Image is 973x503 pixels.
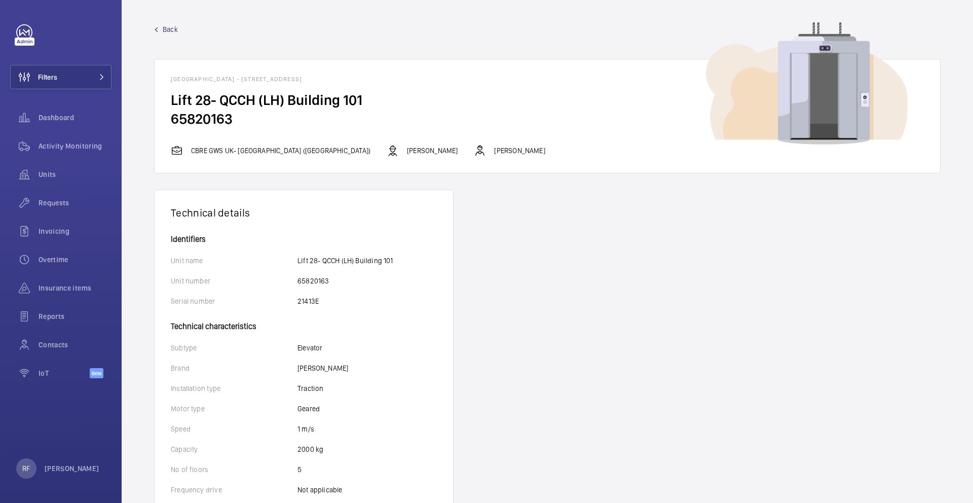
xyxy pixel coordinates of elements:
[297,343,322,353] p: Elevator
[297,383,323,393] p: Traction
[171,296,297,306] p: Serial number
[39,226,111,236] span: Invoicing
[494,146,545,156] p: [PERSON_NAME]
[22,463,30,474] p: RF
[39,113,111,123] span: Dashboard
[39,311,111,321] span: Reports
[45,463,99,474] p: [PERSON_NAME]
[191,146,370,156] p: CBRE GWS UK- [GEOGRAPHIC_DATA] ([GEOGRAPHIC_DATA])
[171,424,297,434] p: Speed
[297,256,393,266] p: Lift 28- QCCH (LH) Building 101
[171,276,297,286] p: Unit number
[171,485,297,495] p: Frequency drive
[39,283,111,293] span: Insurance items
[171,235,437,243] h4: Identifiers
[297,276,329,286] p: 65820163
[297,444,323,454] p: 2000 kg
[706,22,908,145] img: device image
[163,24,178,34] span: Back
[297,464,302,475] p: 5
[171,256,297,266] p: Unit name
[171,404,297,414] p: Motor type
[171,363,297,373] p: Brand
[171,76,924,83] h1: [GEOGRAPHIC_DATA] - [STREET_ADDRESS]
[39,340,111,350] span: Contacts
[90,368,103,378] span: Beta
[39,141,111,151] span: Activity Monitoring
[297,296,319,306] p: 21413E
[297,424,314,434] p: 1 m/s
[39,368,90,378] span: IoT
[39,255,111,265] span: Overtime
[171,316,437,331] h4: Technical characteristics
[297,485,343,495] p: Not applicable
[407,146,458,156] p: [PERSON_NAME]
[297,363,348,373] p: [PERSON_NAME]
[297,404,320,414] p: Geared
[171,383,297,393] p: Installation type
[39,169,111,179] span: Units
[171,343,297,353] p: Subtype
[171,110,924,128] h2: 65820163
[38,72,57,82] span: Filters
[10,65,111,89] button: Filters
[171,464,297,475] p: No of floors
[39,198,111,208] span: Requests
[171,91,924,110] h2: Lift 28- QCCH (LH) Building 101
[171,206,437,219] h1: Technical details
[171,444,297,454] p: Capacity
